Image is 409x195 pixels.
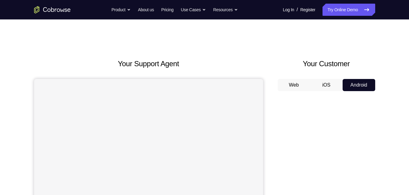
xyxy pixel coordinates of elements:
h2: Your Support Agent [34,58,263,69]
h2: Your Customer [278,58,375,69]
button: iOS [310,79,343,91]
button: Use Cases [181,4,206,16]
span: / [297,6,298,13]
a: Try Online Demo [323,4,375,16]
a: Pricing [161,4,173,16]
button: Resources [213,4,238,16]
button: Product [111,4,131,16]
a: Register [300,4,315,16]
button: Android [343,79,375,91]
button: Web [278,79,310,91]
a: Go to the home page [34,6,71,13]
a: Log In [283,4,294,16]
a: About us [138,4,154,16]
